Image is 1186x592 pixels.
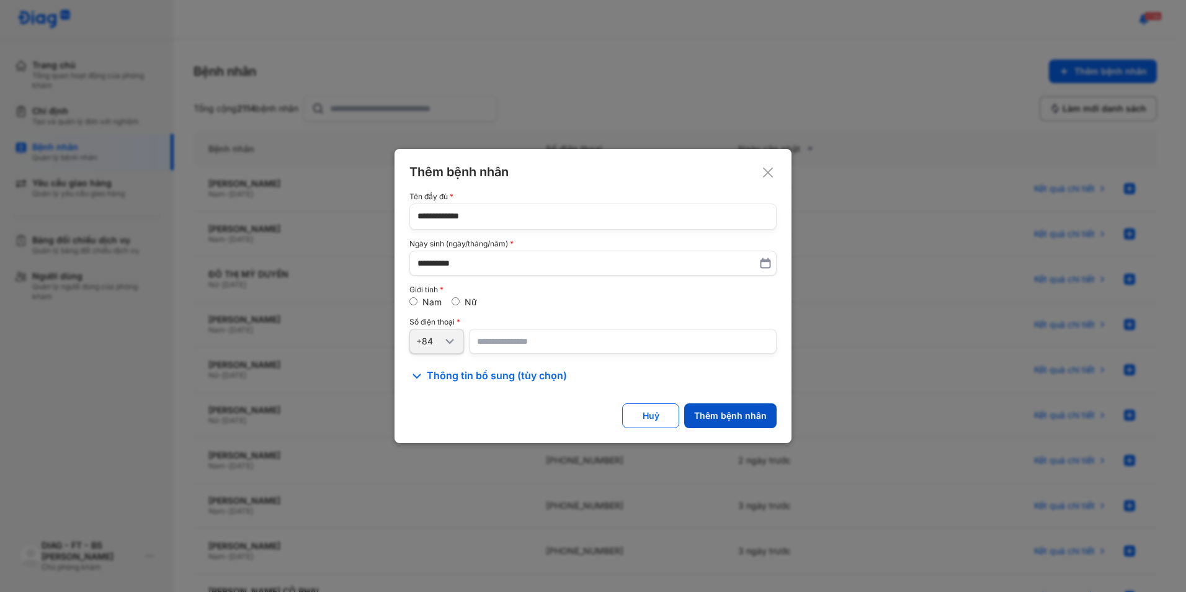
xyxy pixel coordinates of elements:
div: Ngày sinh (ngày/tháng/năm) [409,240,777,248]
div: Tên đầy đủ [409,192,777,201]
button: Thêm bệnh nhân [684,403,777,428]
div: Thêm bệnh nhân [409,164,777,180]
button: Huỷ [622,403,679,428]
label: Nữ [465,297,477,307]
span: Thông tin bổ sung (tùy chọn) [427,369,567,383]
div: Thêm bệnh nhân [694,410,767,421]
div: Giới tính [409,285,777,294]
div: +84 [416,336,442,347]
label: Nam [422,297,442,307]
div: Số điện thoại [409,318,777,326]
